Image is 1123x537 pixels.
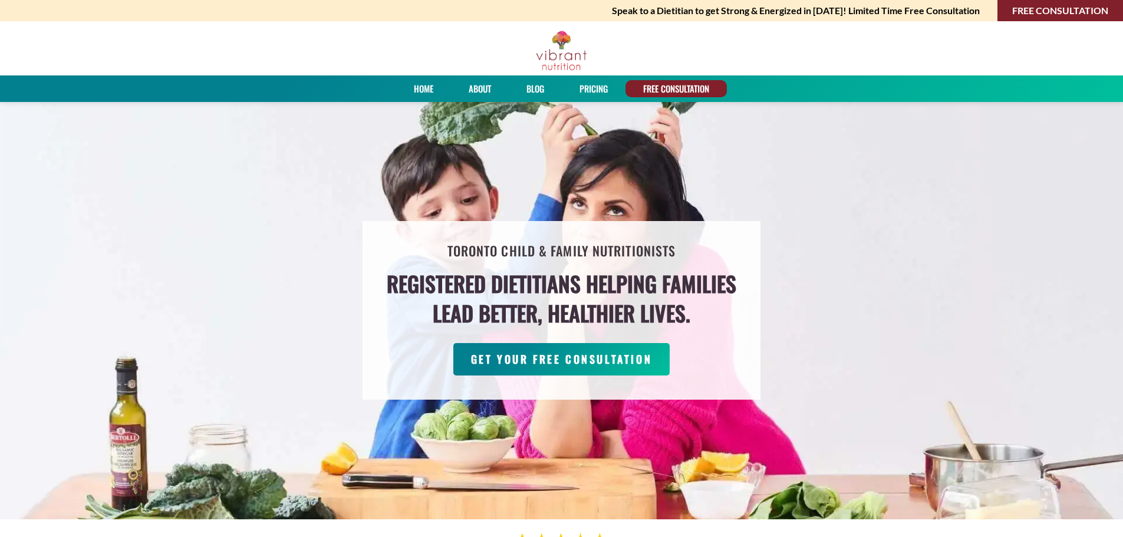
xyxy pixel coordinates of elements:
[453,343,670,375] a: GET YOUR FREE CONSULTATION
[612,2,980,19] strong: Speak to a Dietitian to get Strong & Energized in [DATE]! Limited Time Free Consultation
[575,80,612,97] a: PRICING
[465,80,495,97] a: About
[639,80,713,97] a: FREE CONSULTATION
[387,269,736,328] h4: Registered Dietitians helping families lead better, healthier lives.
[410,80,437,97] a: Home
[447,239,676,263] h2: Toronto Child & Family Nutritionists
[535,30,588,71] img: Vibrant Nutrition
[522,80,548,97] a: Blog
